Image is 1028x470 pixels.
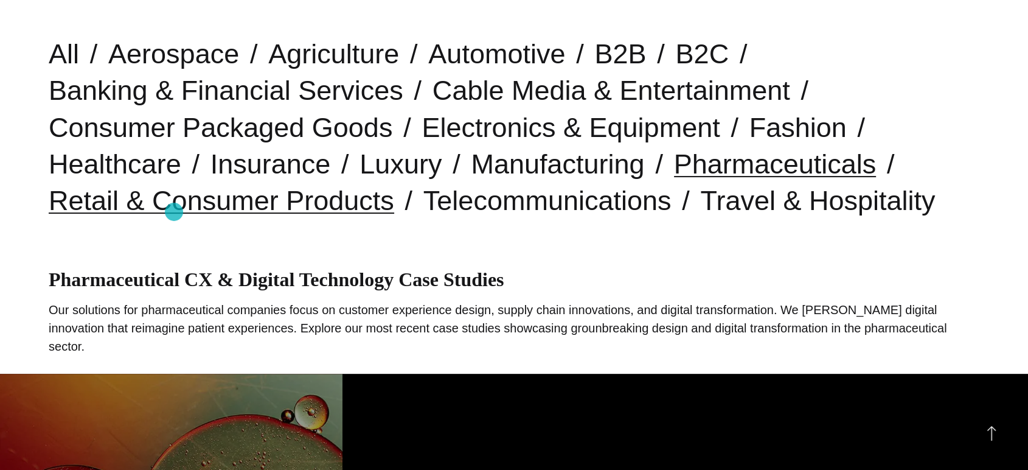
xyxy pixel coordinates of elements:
a: Luxury [359,149,442,180]
a: Consumer Packaged Goods [49,112,392,143]
a: Automotive [428,38,565,69]
a: Electronics & Equipment [422,112,720,143]
a: Retail & Consumer Products [49,185,394,216]
p: Our solutions for pharmaceutical companies focus on customer experience design, supply chain inno... [49,301,979,356]
h1: Pharmaceutical CX & Digital Technology Case Studies [49,268,979,291]
a: Telecommunications [423,185,672,216]
a: Agriculture [268,38,399,69]
a: Pharmaceuticals [674,149,877,180]
a: Aerospace [108,38,239,69]
button: Back to Top [979,421,1004,446]
a: Insurance [210,149,331,180]
a: Travel & Hospitality [700,185,935,216]
a: B2B [594,38,646,69]
a: All [49,38,79,69]
a: Manufacturing [471,149,644,180]
a: Healthcare [49,149,181,180]
a: B2C [675,38,729,69]
a: Cable Media & Entertainment [432,75,790,106]
a: Fashion [749,112,847,143]
a: Banking & Financial Services [49,75,403,106]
